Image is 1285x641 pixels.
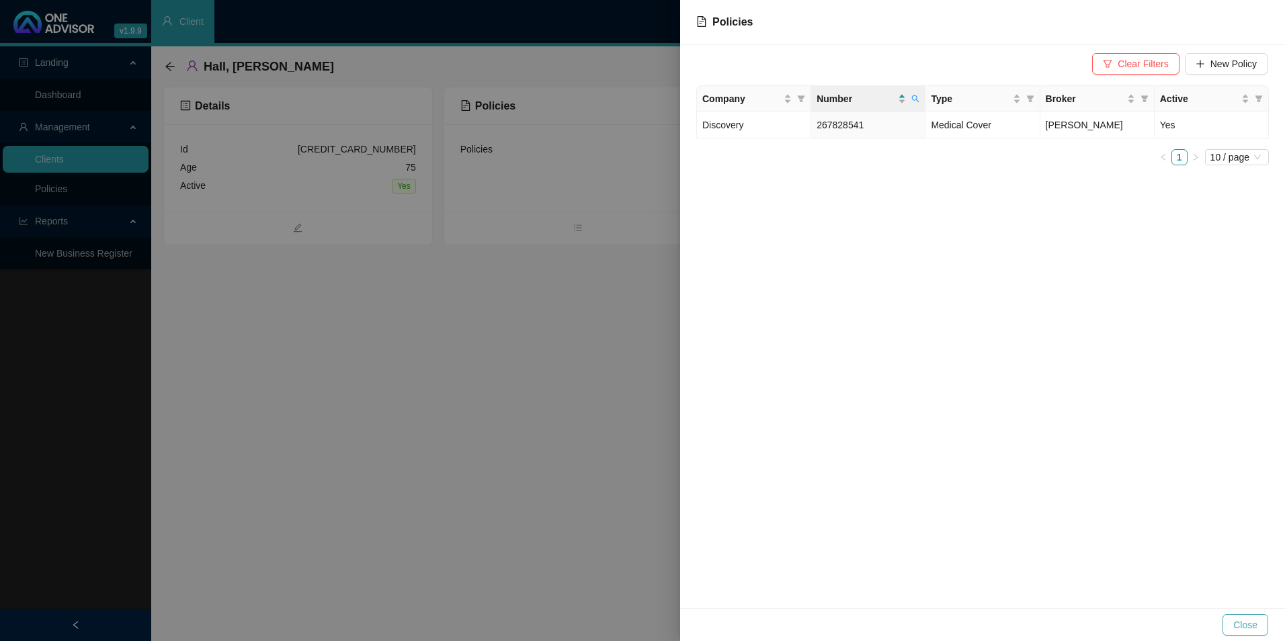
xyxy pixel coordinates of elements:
[1046,91,1124,106] span: Broker
[817,120,864,130] span: 267828541
[1103,59,1112,69] span: filter
[1255,95,1263,103] span: filter
[1155,112,1269,138] td: Yes
[1172,150,1187,165] a: 1
[1026,95,1034,103] span: filter
[931,120,991,130] span: Medical Cover
[712,16,753,28] span: Policies
[1024,89,1037,109] span: filter
[1233,617,1257,632] span: Close
[1155,86,1269,112] th: Active
[702,120,743,130] span: Discovery
[702,91,781,106] span: Company
[1196,59,1205,69] span: plus
[1155,149,1171,165] button: left
[909,89,922,109] span: search
[1188,149,1204,165] button: right
[696,16,707,27] span: file-text
[794,89,808,109] span: filter
[1188,149,1204,165] li: Next Page
[925,86,1040,112] th: Type
[1159,153,1167,161] span: left
[931,91,1009,106] span: Type
[1141,95,1149,103] span: filter
[797,95,805,103] span: filter
[1171,149,1188,165] li: 1
[1210,150,1263,165] span: 10 / page
[1160,91,1239,106] span: Active
[1192,153,1200,161] span: right
[1252,89,1266,109] span: filter
[697,86,811,112] th: Company
[1138,89,1151,109] span: filter
[1040,86,1155,112] th: Broker
[1155,149,1171,165] li: Previous Page
[1210,56,1257,71] span: New Policy
[1222,614,1268,636] button: Close
[1205,149,1269,165] div: Page Size
[817,91,895,106] span: Number
[911,95,919,103] span: search
[1092,53,1179,75] button: Clear Filters
[1118,56,1168,71] span: Clear Filters
[1185,53,1268,75] button: New Policy
[1046,120,1123,130] span: [PERSON_NAME]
